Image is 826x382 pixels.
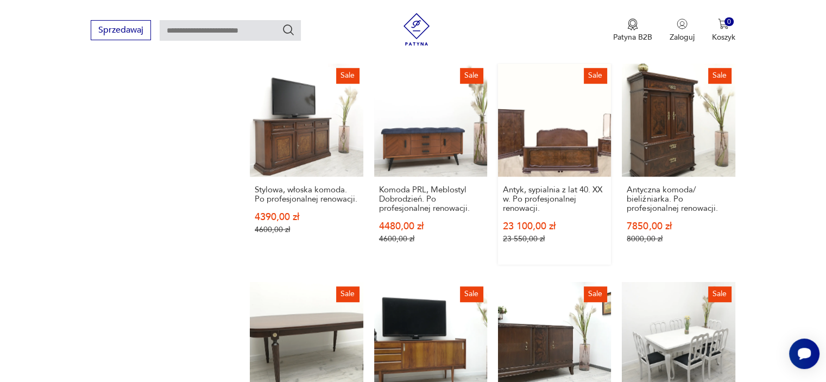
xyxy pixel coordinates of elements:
p: Patyna B2B [613,32,652,42]
img: Ikonka użytkownika [677,18,688,29]
a: SaleAntyczna komoda/ bieliźniarka. Po profesjonalnej renowacji.Antyczna komoda/ bieliźniarka. Po ... [622,64,735,265]
h3: Stylowa, włoska komoda. Po profesjonalnej renowacji. [255,185,358,204]
a: SaleKomoda PRL, Meblostyl Dobrodzień. Po profesjonalnej renowacji.Komoda PRL, Meblostyl Dobrodzie... [374,64,487,265]
iframe: Smartsupp widget button [789,339,819,369]
p: Zaloguj [670,32,695,42]
button: 0Koszyk [712,18,735,42]
p: 4480,00 zł [379,222,482,231]
p: 7850,00 zł [627,222,730,231]
img: Ikona koszyka [718,18,729,29]
div: 0 [724,17,734,27]
h3: Komoda PRL, Meblostyl Dobrodzień. Po profesjonalnej renowacji. [379,185,482,213]
a: SaleStylowa, włoska komoda. Po profesjonalnej renowacji.Stylowa, włoska komoda. Po profesjonalnej... [250,64,363,265]
h3: Antyk, sypialnia z lat 40. XX w. Po profesjonalnej renowacji. [503,185,606,213]
button: Patyna B2B [613,18,652,42]
p: Koszyk [712,32,735,42]
p: 4600,00 zł [379,234,482,243]
p: 23 100,00 zł [503,222,606,231]
a: SaleAntyk, sypialnia z lat 40. XX w. Po profesjonalnej renowacji.Antyk, sypialnia z lat 40. XX w.... [498,64,611,265]
p: 4600,00 zł [255,225,358,234]
a: Sprzedawaj [91,27,151,35]
p: 23 550,00 zł [503,234,606,243]
a: Ikona medaluPatyna B2B [613,18,652,42]
h3: Antyczna komoda/ bieliźniarka. Po profesjonalnej renowacji. [627,185,730,213]
p: 8000,00 zł [627,234,730,243]
button: Sprzedawaj [91,20,151,40]
img: Ikona medalu [627,18,638,30]
button: Zaloguj [670,18,695,42]
img: Patyna - sklep z meblami i dekoracjami vintage [400,13,433,46]
button: Szukaj [282,23,295,36]
p: 4390,00 zł [255,212,358,222]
